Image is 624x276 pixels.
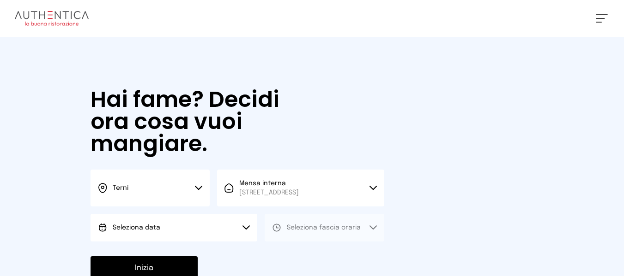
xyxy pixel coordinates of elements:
[287,224,361,231] span: Seleziona fascia oraria
[91,88,311,155] h1: Hai fame? Decidi ora cosa vuoi mangiare.
[217,170,384,206] button: Mensa interna[STREET_ADDRESS]
[91,214,257,241] button: Seleziona data
[265,214,384,241] button: Seleziona fascia oraria
[239,179,299,197] span: Mensa interna
[91,170,210,206] button: Terni
[113,224,160,231] span: Seleziona data
[15,11,89,26] img: logo.8f33a47.png
[113,185,128,191] span: Terni
[239,188,299,197] span: [STREET_ADDRESS]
